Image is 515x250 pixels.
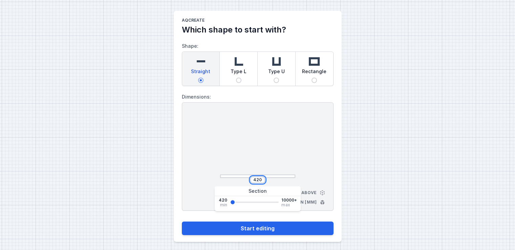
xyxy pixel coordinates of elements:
div: Section [215,186,301,196]
span: Straight [191,68,210,78]
span: 10000+ [281,197,297,203]
span: min [220,203,227,207]
span: max [281,203,290,207]
input: Type U [274,78,279,83]
label: Shape: [182,41,334,86]
input: Type L [236,78,241,83]
input: Rectangle [312,78,317,83]
input: Dimension [mm] [252,177,263,183]
span: Type U [268,68,285,78]
img: rectangle.svg [307,55,321,68]
h1: AQcreate [182,18,334,24]
span: Rectangle [302,68,326,78]
button: Start editing [182,222,334,235]
span: 420 [219,197,227,203]
img: straight.svg [194,55,208,68]
h2: Which shape to start with? [182,24,334,35]
img: l-shaped.svg [232,55,245,68]
input: Straight [198,78,203,83]
label: Dimensions: [182,91,334,102]
img: u-shaped.svg [270,55,283,68]
span: Type L [231,68,246,78]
